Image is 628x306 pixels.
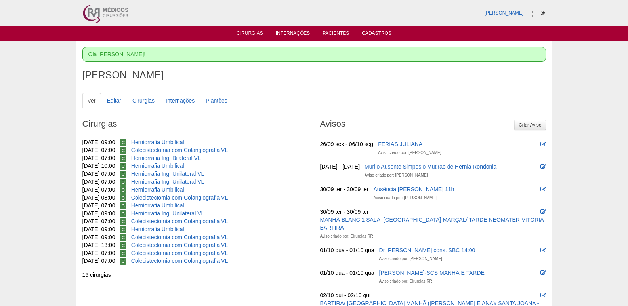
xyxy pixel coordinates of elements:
div: 16 cirurgias [82,271,308,279]
a: [PERSON_NAME]-SCS MANHÃ E TARDE [379,270,485,276]
div: 01/10 qua - 01/10 qua [320,246,374,254]
span: [DATE] 07:00 [82,250,115,256]
a: Herniorrafia Ing. Unilateral VL [131,210,204,217]
span: [DATE] 10:00 [82,163,115,169]
a: Cirurgias [237,30,263,38]
h1: [PERSON_NAME] [82,70,546,80]
a: Criar Aviso [514,120,546,130]
div: [DATE] - [DATE] [320,163,360,171]
span: [DATE] 09:00 [82,234,115,240]
i: Editar [540,209,546,215]
span: Confirmada [120,258,126,265]
div: 30/09 ter - 30/09 ter [320,208,369,216]
i: Editar [540,293,546,298]
a: Colecistectomia com Colangiografia VL [131,147,228,153]
i: Editar [540,164,546,169]
a: Herniorrafia Ing. Unilateral VL [131,179,204,185]
span: Confirmada [120,186,126,194]
span: Confirmada [120,155,126,162]
span: Confirmada [120,139,126,146]
i: Editar [540,186,546,192]
span: Confirmada [120,218,126,225]
span: [DATE] 09:00 [82,139,115,145]
a: Colecistectomia com Colangiografia VL [131,250,228,256]
span: [DATE] 07:00 [82,258,115,264]
span: [DATE] 07:00 [82,202,115,209]
span: [DATE] 07:00 [82,186,115,193]
a: Herniorrafia Umbilical [131,163,184,169]
i: Sair [541,11,545,15]
a: Herniorrafia Ing. Unilateral VL [131,171,204,177]
i: Editar [540,141,546,147]
a: Colecistectomia com Colangiografia VL [131,218,228,224]
a: Murilo Ausente Simposio Mutirao de Hernia Rondonia [365,163,496,170]
span: [DATE] 07:00 [82,147,115,153]
div: 02/10 qui - 02/10 qui [320,291,371,299]
a: Herniorrafia Umbilical [131,186,184,193]
span: [DATE] 08:00 [82,194,115,201]
div: Aviso criado por: [PERSON_NAME] [373,194,436,202]
a: Colecistectomia com Colangiografia VL [131,234,228,240]
a: Cadastros [362,30,391,38]
a: Colecistectomia com Colangiografia VL [131,194,228,201]
span: [DATE] 07:00 [82,171,115,177]
i: Editar [540,247,546,253]
div: Olá [PERSON_NAME]! [82,47,546,62]
span: Confirmada [120,147,126,154]
a: Herniorrafia Umbilical [131,139,184,145]
a: Herniorrafia Umbilical [131,226,184,232]
a: Colecistectomia com Colangiografia VL [131,258,228,264]
span: Confirmada [120,179,126,186]
a: Plantões [200,93,232,108]
h2: Cirurgias [82,116,308,134]
div: 26/09 sex - 06/10 seg [320,140,374,148]
a: Internações [276,30,310,38]
span: [DATE] 13:00 [82,242,115,248]
a: [PERSON_NAME] [484,10,523,16]
div: 30/09 ter - 30/09 ter [320,185,369,193]
span: Confirmada [120,163,126,170]
span: [DATE] 07:00 [82,155,115,161]
a: Editar [102,93,127,108]
a: FERIAS JULIANA [378,141,422,147]
a: MANHÃ BLANC 1 SALA -[GEOGRAPHIC_DATA] MARÇAL/ TARDE NEOMATER-VITÓRIA-BARTIRA [320,217,546,231]
div: Aviso criado por: [PERSON_NAME] [365,171,428,179]
span: [DATE] 09:00 [82,210,115,217]
span: Confirmada [120,171,126,178]
a: Dr [PERSON_NAME] cons. SBC 14:00 [379,247,475,253]
div: Aviso criado por: Cirurgias RR [379,277,432,285]
a: Herniorrafia Umbilical [131,202,184,209]
span: Confirmada [120,226,126,233]
a: Colecistectomia com Colangiografia VL [131,242,228,248]
span: [DATE] 07:00 [82,218,115,224]
div: 01/10 qua - 01/10 qua [320,269,374,277]
i: Editar [540,270,546,276]
span: [DATE] 09:00 [82,226,115,232]
span: Confirmada [120,250,126,257]
div: Aviso criado por: [PERSON_NAME] [379,255,442,263]
span: Confirmada [120,234,126,241]
a: Cirurgias [127,93,160,108]
a: Ver [82,93,101,108]
a: Ausência [PERSON_NAME] 11h [373,186,454,192]
span: [DATE] 07:00 [82,179,115,185]
span: Confirmada [120,202,126,209]
span: Confirmada [120,210,126,217]
a: Pacientes [323,30,349,38]
div: Aviso criado por: Cirurgias RR [320,232,373,240]
span: Confirmada [120,242,126,249]
span: Confirmada [120,194,126,201]
a: Herniorrafia Ing. Bilateral VL [131,155,201,161]
div: Aviso criado por: [PERSON_NAME] [378,149,441,157]
a: Internações [160,93,200,108]
h2: Avisos [320,116,546,134]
